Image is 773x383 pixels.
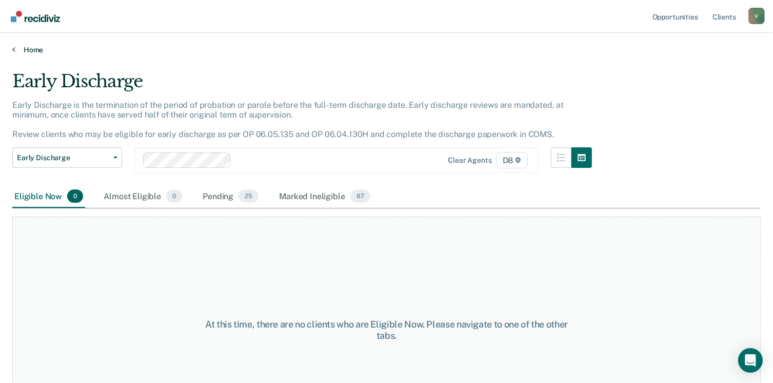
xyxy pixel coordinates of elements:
button: Profile dropdown button [748,8,765,24]
span: 25 [239,189,259,203]
span: 0 [166,189,182,203]
span: Early Discharge [17,154,109,162]
div: Eligible Now0 [12,185,85,208]
div: Early Discharge [12,71,592,100]
span: 0 [67,189,83,203]
a: Home [12,45,761,54]
button: Early Discharge [12,147,122,168]
span: 87 [350,189,370,203]
span: D8 [496,152,528,168]
div: Clear agents [448,156,491,165]
p: Early Discharge is the termination of the period of probation or parole before the full-term disc... [12,100,564,140]
div: Almost Eligible0 [102,185,184,208]
div: Marked Ineligible87 [277,185,372,208]
div: Open Intercom Messenger [738,348,763,373]
div: At this time, there are no clients who are Eligible Now. Please navigate to one of the other tabs. [200,319,573,341]
img: Recidiviz [11,11,60,22]
div: V [748,8,765,24]
div: Pending25 [201,185,261,208]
